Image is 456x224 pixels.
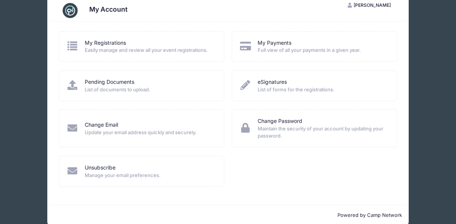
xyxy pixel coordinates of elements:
[258,47,387,54] span: Full view of all your payments in a given year.
[354,2,391,8] span: [PERSON_NAME]
[85,47,214,54] span: Easily manage and review all your event registrations.
[258,117,302,125] a: Change Password
[63,3,78,18] img: CampNetwork
[85,164,115,172] a: Unsubscribe
[85,39,126,47] a: My Registrations
[89,5,127,13] h3: My Account
[85,129,214,136] span: Update your email address quickly and securely.
[258,125,387,140] span: Maintain the security of your account by updating your password.
[258,86,387,94] span: List of forms for the registrations.
[258,39,291,47] a: My Payments
[54,212,402,219] p: Powered by Camp Network
[85,172,214,179] span: Manage your email preferences.
[85,121,118,129] a: Change Email
[85,86,214,94] span: List of documents to upload.
[85,78,134,86] a: Pending Documents
[258,78,287,86] a: eSignatures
